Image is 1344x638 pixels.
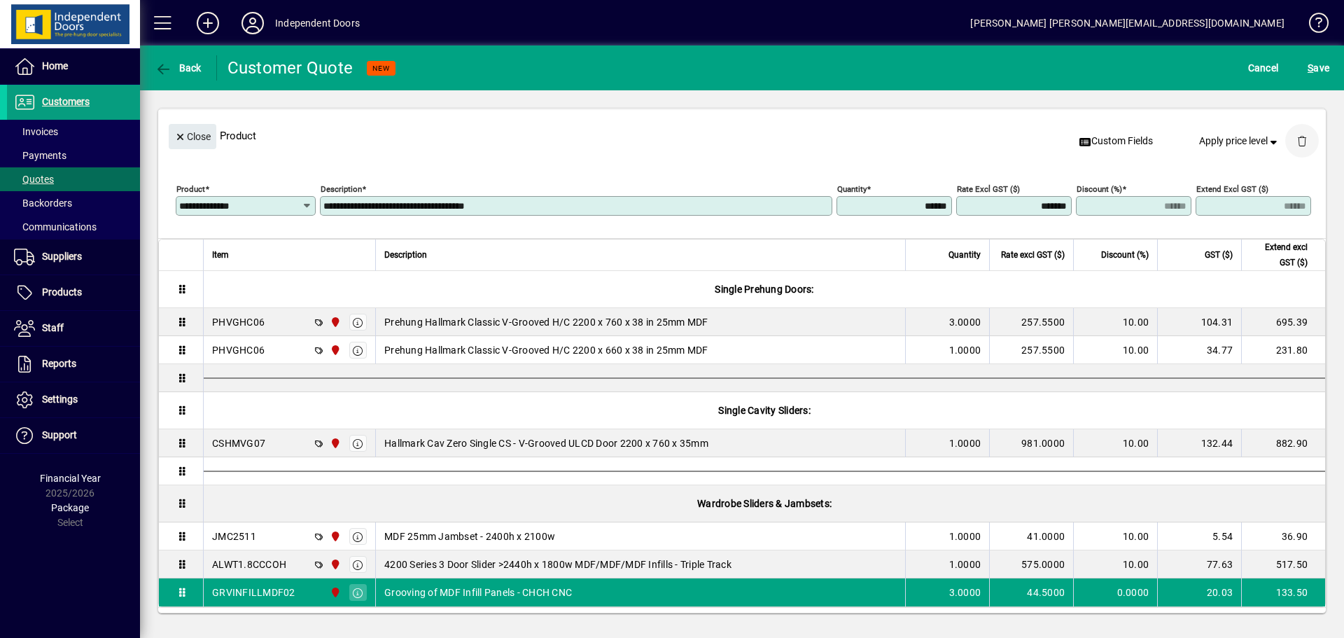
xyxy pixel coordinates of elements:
[140,55,217,81] app-page-header-button: Back
[212,557,286,571] div: ALWT1.8CCCOH
[275,12,360,34] div: Independent Doors
[998,557,1065,571] div: 575.0000
[957,184,1020,194] mat-label: Rate excl GST ($)
[1073,429,1157,457] td: 10.00
[14,126,58,137] span: Invoices
[1196,184,1268,194] mat-label: Extend excl GST ($)
[1241,550,1325,578] td: 517.50
[7,215,140,239] a: Communications
[1073,129,1158,154] button: Custom Fields
[326,342,342,358] span: Christchurch
[1101,247,1149,263] span: Discount (%)
[1241,429,1325,457] td: 882.90
[1241,578,1325,606] td: 133.50
[326,529,342,544] span: Christchurch
[1308,62,1313,74] span: S
[1079,134,1153,148] span: Custom Fields
[42,96,90,107] span: Customers
[998,436,1065,450] div: 981.0000
[42,394,78,405] span: Settings
[948,247,981,263] span: Quantity
[42,60,68,71] span: Home
[1073,522,1157,550] td: 10.00
[949,436,981,450] span: 1.0000
[1157,308,1241,336] td: 104.31
[998,585,1065,599] div: 44.5000
[1193,129,1286,154] button: Apply price level
[169,124,216,149] button: Close
[949,585,981,599] span: 3.0000
[949,315,981,329] span: 3.0000
[7,240,140,275] a: Suppliers
[7,347,140,382] a: Reports
[42,429,77,441] span: Support
[1205,247,1233,263] span: GST ($)
[1073,308,1157,336] td: 10.00
[42,322,64,333] span: Staff
[7,49,140,84] a: Home
[1250,240,1308,270] span: Extend excl GST ($)
[176,184,205,194] mat-label: Product
[212,247,229,263] span: Item
[970,12,1284,34] div: [PERSON_NAME] [PERSON_NAME][EMAIL_ADDRESS][DOMAIN_NAME]
[998,529,1065,543] div: 41.0000
[384,529,555,543] span: MDF 25mm Jambset - 2400h x 2100w
[372,64,390,73] span: NEW
[7,311,140,346] a: Staff
[42,251,82,262] span: Suppliers
[949,529,981,543] span: 1.0000
[998,343,1065,357] div: 257.5500
[1304,55,1333,81] button: Save
[384,557,731,571] span: 4200 Series 3 Door Slider >2440h x 1800w MDF/MDF/MDF Infills - Triple Track
[1245,55,1282,81] button: Cancel
[42,358,76,369] span: Reports
[204,392,1325,429] div: Single Cavity Sliders:
[212,343,265,357] div: PHVGHC06
[14,197,72,209] span: Backorders
[14,174,54,185] span: Quotes
[1241,522,1325,550] td: 36.90
[14,221,97,233] span: Communications
[1157,429,1241,457] td: 132.44
[1241,308,1325,336] td: 695.39
[949,343,981,357] span: 1.0000
[51,502,89,513] span: Package
[1199,134,1280,148] span: Apply price level
[1157,550,1241,578] td: 77.63
[7,167,140,191] a: Quotes
[1241,336,1325,364] td: 231.80
[212,529,256,543] div: JMC2511
[212,585,295,599] div: GRVINFILLMDF02
[7,144,140,167] a: Payments
[1285,134,1319,147] app-page-header-button: Delete
[185,11,230,36] button: Add
[204,271,1325,307] div: Single Prehung Doors:
[42,286,82,298] span: Products
[1157,578,1241,606] td: 20.03
[321,184,362,194] mat-label: Description
[1077,184,1122,194] mat-label: Discount (%)
[7,418,140,453] a: Support
[837,184,867,194] mat-label: Quantity
[1298,3,1326,48] a: Knowledge Base
[230,11,275,36] button: Profile
[1001,247,1065,263] span: Rate excl GST ($)
[384,247,427,263] span: Description
[949,557,981,571] span: 1.0000
[384,343,708,357] span: Prehung Hallmark Classic V-Grooved H/C 2200 x 660 x 38 in 25mm MDF
[227,57,353,79] div: Customer Quote
[204,485,1325,522] div: Wardrobe Sliders & Jambsets:
[40,473,101,484] span: Financial Year
[384,315,708,329] span: Prehung Hallmark Classic V-Grooved H/C 2200 x 760 x 38 in 25mm MDF
[14,150,66,161] span: Payments
[158,110,1326,161] div: Product
[1073,336,1157,364] td: 10.00
[1308,57,1329,79] span: ave
[1157,522,1241,550] td: 5.54
[384,585,572,599] span: Grooving of MDF Infill Panels - CHCH CNC
[326,557,342,572] span: Christchurch
[1157,336,1241,364] td: 34.77
[384,436,708,450] span: Hallmark Cav Zero Single CS - V-Grooved ULCD Door 2200 x 760 x 35mm
[1073,578,1157,606] td: 0.0000
[998,315,1065,329] div: 257.5500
